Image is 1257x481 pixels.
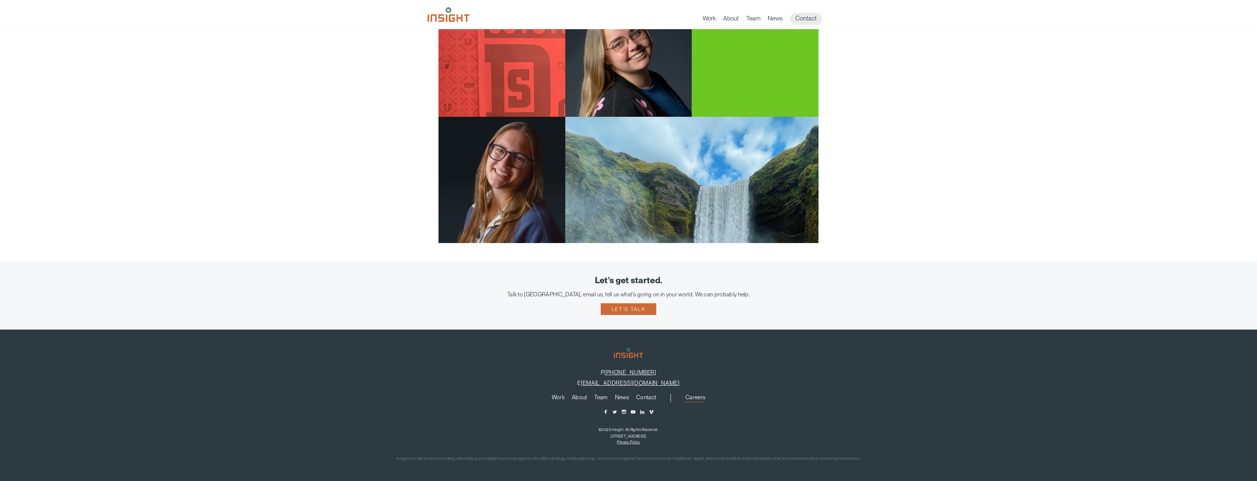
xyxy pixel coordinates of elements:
[603,409,608,415] a: Facebook
[11,369,1246,376] p: P
[630,409,636,415] a: YouTube
[594,395,607,403] a: Team
[11,426,1246,439] p: ©2025 Insight. All Rights Reserved. [STREET_ADDRESS]
[581,380,679,386] a: [EMAIL_ADDRESS][DOMAIN_NAME]
[790,13,822,25] a: Contact
[723,15,739,25] a: About
[428,7,470,22] img: Insight Marketing Design
[438,117,819,243] a: Lauren Lubenow
[614,348,643,358] img: Insight Marketing Design
[703,13,829,25] nav: primary navigation menu
[548,394,671,403] nav: primary navigation menu
[686,395,705,403] a: Careers
[682,394,709,403] nav: secondary navigation menu
[746,15,760,25] a: Team
[617,440,640,444] a: Privacy Policy
[612,409,618,415] a: Twitter
[768,15,783,25] a: News
[615,395,629,403] a: News
[11,291,1246,298] div: Talk to [GEOGRAPHIC_DATA], email us, tell us what's going on in your world. We can probably help.
[703,15,716,25] a: Work
[572,395,587,403] a: About
[552,395,565,403] a: Work
[11,455,1246,463] p: Insight is a full-service branding, advertising, and digital marketing agency. We offer strategy,...
[636,395,656,403] a: Contact
[639,409,645,415] a: LinkedIn
[601,303,656,315] a: Let's talk
[649,409,654,415] a: Vimeo
[621,409,627,415] a: Instagram
[11,380,1246,386] p: E
[615,440,642,444] nav: copyright navigation menu
[438,117,565,243] img: Lauren Lubenow
[11,276,1246,285] div: Let's get started.
[604,369,656,376] a: [PHONE_NUMBER]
